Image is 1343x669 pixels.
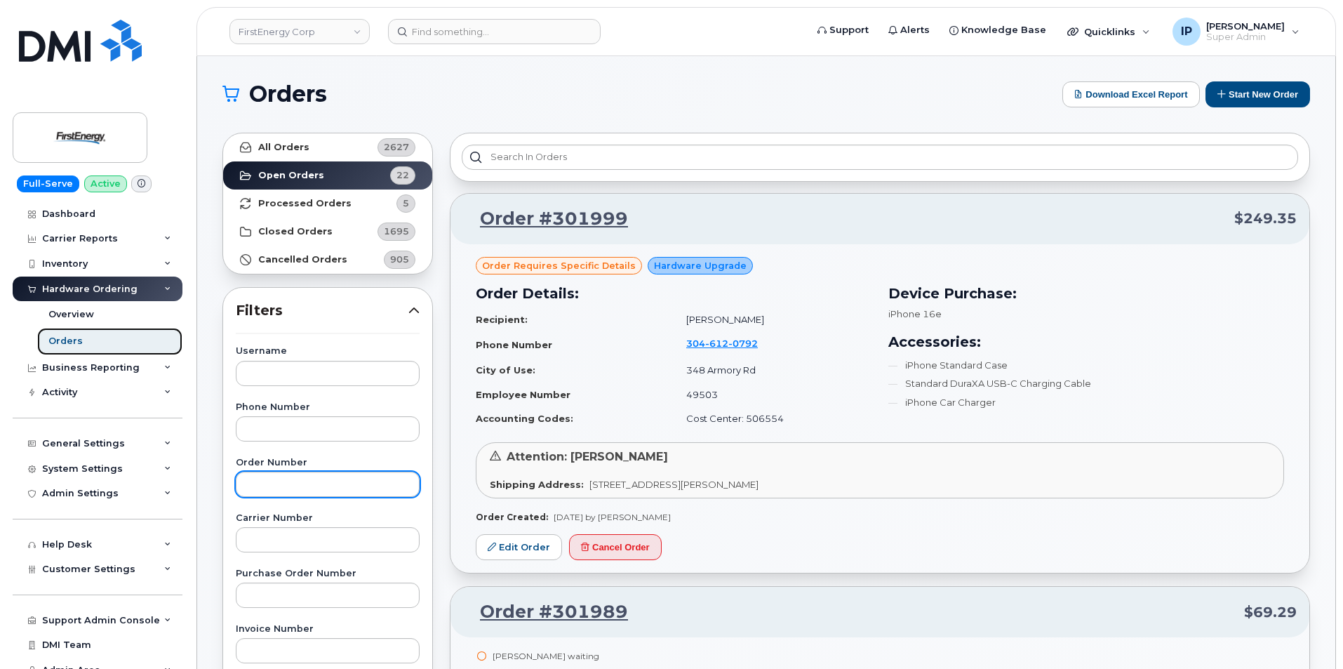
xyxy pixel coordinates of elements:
[236,569,420,578] label: Purchase Order Number
[1205,81,1310,107] button: Start New Order
[888,308,942,319] span: iPhone 16e
[258,142,309,153] strong: All Orders
[463,206,628,232] a: Order #301999
[490,479,584,490] strong: Shipping Address:
[223,190,432,218] a: Processed Orders5
[888,359,1284,372] li: iPhone Standard Case
[476,364,535,376] strong: City of Use:
[384,225,409,238] span: 1695
[554,512,671,522] span: [DATE] by [PERSON_NAME]
[476,339,552,350] strong: Phone Number
[674,358,871,383] td: 348 Armory Rd
[686,338,758,349] span: 304
[236,347,420,356] label: Username
[476,534,562,560] a: Edit Order
[888,377,1284,390] li: Standard DuraXA USB-C Charging Cable
[236,458,420,468] label: Order Number
[569,534,662,560] button: Cancel Order
[507,450,668,463] span: Attention: [PERSON_NAME]
[258,254,347,265] strong: Cancelled Orders
[223,218,432,246] a: Closed Orders1695
[728,338,758,349] span: 0792
[236,625,420,634] label: Invoice Number
[258,226,333,237] strong: Closed Orders
[476,413,573,424] strong: Accounting Codes:
[236,514,420,523] label: Carrier Number
[686,338,775,349] a: 3046120792
[403,197,409,210] span: 5
[223,246,432,274] a: Cancelled Orders905
[589,479,759,490] span: [STREET_ADDRESS][PERSON_NAME]
[493,650,614,662] div: [PERSON_NAME] waiting
[249,84,327,105] span: Orders
[888,283,1284,304] h3: Device Purchase:
[390,253,409,266] span: 905
[258,198,352,209] strong: Processed Orders
[223,161,432,190] a: Open Orders22
[654,259,747,272] span: Hardware Upgrade
[476,389,570,400] strong: Employee Number
[888,331,1284,352] h3: Accessories:
[1062,81,1200,107] button: Download Excel Report
[674,383,871,407] td: 49503
[223,133,432,161] a: All Orders2627
[236,403,420,412] label: Phone Number
[384,140,409,154] span: 2627
[1282,608,1332,658] iframe: Messenger Launcher
[258,170,324,181] strong: Open Orders
[462,145,1298,170] input: Search in orders
[674,406,871,431] td: Cost Center: 506554
[463,600,628,625] a: Order #301989
[1234,208,1297,229] span: $249.35
[236,300,408,321] span: Filters
[476,283,871,304] h3: Order Details:
[1244,602,1297,623] span: $69.29
[674,307,871,332] td: [PERSON_NAME]
[396,168,409,182] span: 22
[482,259,636,272] span: Order requires Specific details
[476,314,528,325] strong: Recipient:
[476,512,548,522] strong: Order Created:
[888,396,1284,409] li: iPhone Car Charger
[705,338,728,349] span: 612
